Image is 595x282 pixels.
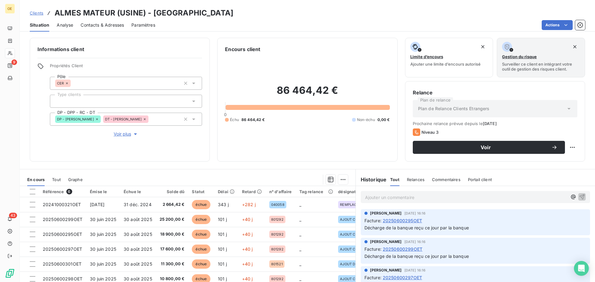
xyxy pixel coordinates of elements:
input: Ajouter une valeur [55,98,60,104]
span: CER [57,81,64,85]
span: Niveau 3 [421,130,439,135]
span: Propriétés Client [50,63,202,72]
div: Échue le [124,189,152,194]
span: AJOUT CELLULES CMV [340,218,367,221]
span: 801292 [271,232,284,236]
span: 101 j [218,246,227,252]
span: 30 juin 2025 [90,276,116,281]
span: _ [299,246,301,252]
h6: Relance [413,89,577,96]
div: n° d'affaire [269,189,292,194]
span: 101 j [218,276,227,281]
span: échue [192,259,210,269]
span: _ [299,276,301,281]
span: Portail client [468,177,492,182]
span: 30 juin 2025 [90,232,116,237]
span: 30 août 2025 [124,276,152,281]
span: +40 j [242,276,253,281]
div: Open Intercom Messenger [574,261,589,276]
div: désignation [338,189,369,194]
span: 20250600295OET [43,232,82,237]
span: 20250600297OET [43,246,82,252]
span: 18 900,00 € [160,231,185,237]
span: [DATE] [483,121,497,126]
span: [DATE] 16:16 [404,240,426,244]
span: [PERSON_NAME] [370,267,402,273]
span: _ [299,217,301,222]
span: [PERSON_NAME] [370,210,402,216]
h6: Informations client [37,46,202,53]
span: Plan de Relance Clients Etrangers [418,106,490,112]
span: 9 [11,59,17,65]
h6: Encours client [225,46,260,53]
span: échue [192,230,210,239]
span: +40 j [242,246,253,252]
h3: ALMES MATEUR (USINE) - [GEOGRAPHIC_DATA] [55,7,233,19]
span: 25 200,00 € [160,216,185,223]
span: [DATE] [90,202,104,207]
span: _ [299,232,301,237]
span: REMPLACEMENT BADGE [340,203,367,206]
span: AJOUT CELLULES CMV [340,277,367,281]
span: échue [192,215,210,224]
span: 17 600,00 € [160,246,185,252]
span: 20241000321OET [43,202,81,207]
span: AJOUT CELLULES CMV [340,232,367,236]
span: 30 juin 2025 [90,217,116,222]
span: _ [299,261,301,267]
span: Commentaires [432,177,461,182]
div: OE [5,4,15,14]
span: 86 464,42 € [241,117,265,123]
span: Non-échu [357,117,375,123]
span: 20250600295OET [383,217,422,224]
span: 20250600299OET [43,217,82,222]
div: Émise le [90,189,116,194]
span: Tout [390,177,399,182]
span: 040058 [271,203,284,206]
a: Clients [30,10,43,16]
span: Échu [230,117,239,123]
span: Graphe [68,177,83,182]
span: Analyse [57,22,73,28]
span: Facture : [364,217,381,224]
span: 11 300,00 € [160,261,185,267]
span: 30 août 2025 [124,246,152,252]
span: _ [299,202,301,207]
img: Logo LeanPay [5,268,15,278]
span: +40 j [242,217,253,222]
span: Voir plus [114,131,139,137]
span: 101 j [218,261,227,267]
span: Ajouter une limite d’encours autorisé [410,62,481,67]
span: Facture : [364,274,381,281]
span: échue [192,200,210,209]
span: Relances [407,177,425,182]
span: Situation [30,22,49,28]
span: 30 août 2025 [124,261,152,267]
div: Statut [192,189,210,194]
span: 10 800,00 € [160,276,185,282]
button: Actions [542,20,573,30]
span: AJOUT DÉFAUTS GRAISSAGE ET CR PRESSES [340,262,367,266]
span: 20250600301OET [43,261,82,267]
span: Prochaine relance prévue depuis le [413,121,577,126]
span: +282 j [242,202,256,207]
span: 30 juin 2025 [90,246,116,252]
div: Délai [218,189,235,194]
input: Ajouter une valeur [148,116,153,122]
span: 0 [224,112,227,117]
span: 343 j [218,202,229,207]
span: 30 août 2025 [124,232,152,237]
span: 801521 [271,262,283,266]
span: [PERSON_NAME] [370,239,402,245]
button: Voir plus [50,131,202,137]
span: 801292 [271,247,284,251]
span: échue [192,245,210,254]
span: Gestion du risque [502,54,537,59]
span: Paramètres [131,22,155,28]
span: [DATE] 16:16 [404,211,426,215]
span: Clients [30,11,43,15]
div: Référence [43,189,82,194]
span: 801292 [271,277,284,281]
span: Surveiller ce client en intégrant votre outil de gestion des risques client. [502,62,580,72]
h6: Historique [356,176,387,183]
